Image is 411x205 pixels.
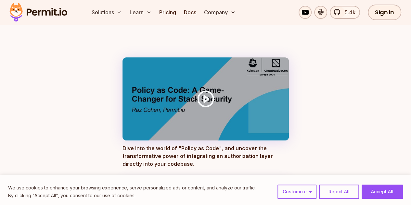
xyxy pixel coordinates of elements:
a: Pricing [157,6,179,19]
p: We use cookies to enhance your browsing experience, serve personalized ads or content, and analyz... [8,184,256,192]
img: Permit logo [6,1,70,23]
button: Learn [127,6,154,19]
button: Reject All [319,185,359,199]
span: 5.4k [341,8,355,16]
a: Docs [181,6,199,19]
a: 5.4k [330,6,360,19]
button: Solutions [89,6,124,19]
p: By clicking "Accept All", you consent to our use of cookies. [8,192,256,199]
button: Accept All [362,185,403,199]
button: Company [201,6,238,19]
button: Customize [277,185,316,199]
a: Sign In [368,5,401,20]
p: Dive into the world of "Policy as Code", and uncover the transformative power of integrating an a... [122,144,289,168]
